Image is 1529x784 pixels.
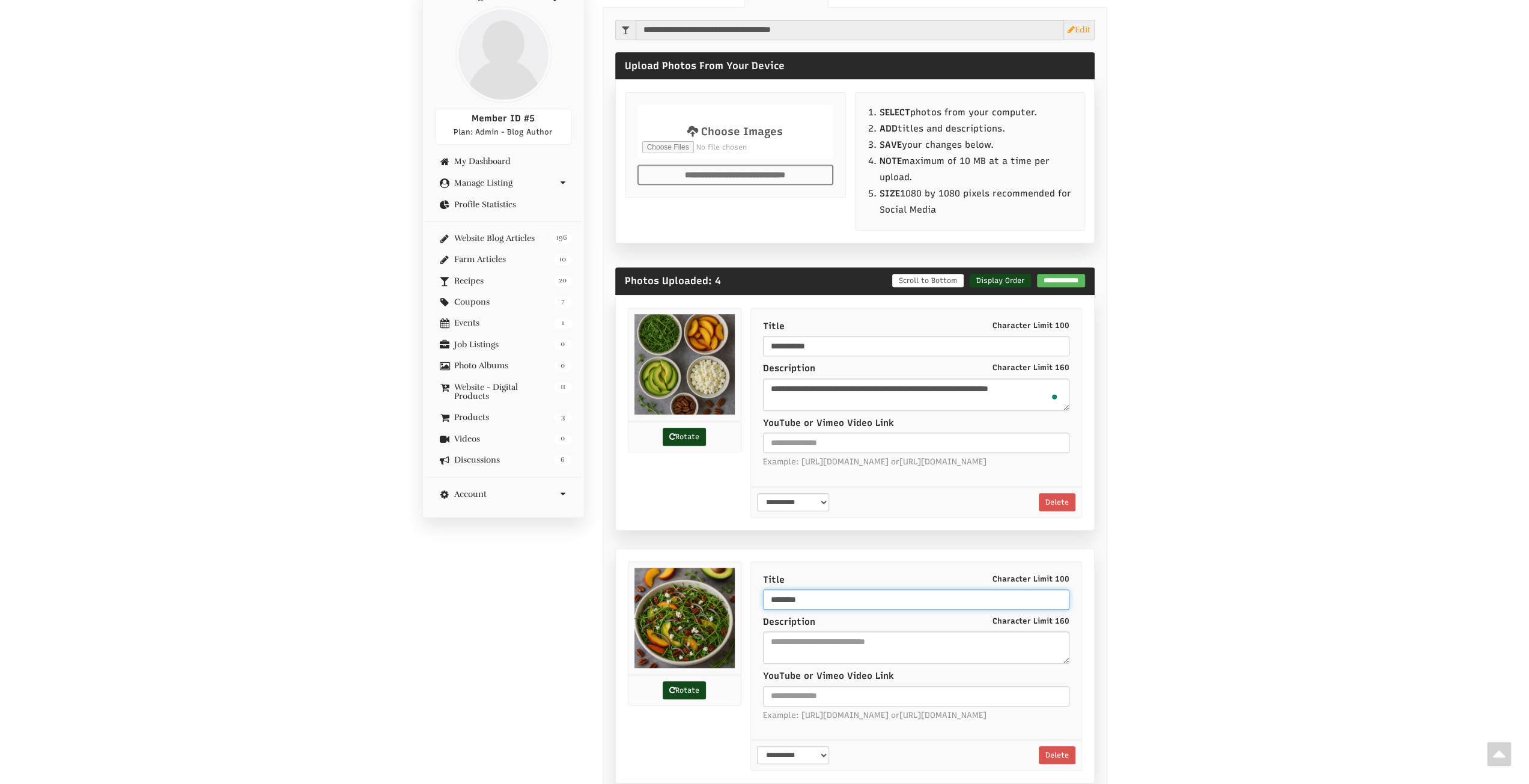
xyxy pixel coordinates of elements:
span: 0 [554,434,572,445]
a: Rotate [663,681,706,699]
span: 3 [554,412,572,423]
textarea: To enrich screen reader interactions, please activate Accessibility in Grammarly extension settings [763,378,1069,411]
a: Edit [1068,25,1090,35]
li: your changes below. [880,137,1072,153]
small: Character Limit 100 [992,574,1069,585]
span: Plan: Admin - Blog Author [454,127,553,136]
li: 1080 by 1080 pixels recommended for Social Media [880,186,1072,218]
span: 1 [554,318,572,329]
span: [URL][DOMAIN_NAME] [899,456,986,467]
a: Delete [1039,746,1075,764]
select: select-2 [757,746,829,764]
label: YouTube or Vimeo Video Link [763,417,894,430]
a: Manage Listing [435,178,572,187]
a: 20 Recipes [435,276,572,285]
strong: SIZE [880,188,900,199]
img: profile profile holder [455,7,552,103]
a: 10 Farm Articles [435,255,572,264]
span: Example: [URL][DOMAIN_NAME] or [763,710,1069,721]
label: Description [763,616,1069,628]
select: select-1 [757,493,829,511]
a: 0 Job Listings [435,340,572,349]
b: SELECT [880,107,910,118]
span: Member ID #5 [472,113,535,124]
label: Title [763,320,1069,333]
span: [URL][DOMAIN_NAME] [899,710,986,721]
label: Title [763,574,1069,586]
span: 196 [552,233,571,244]
span: 20 [554,276,572,287]
label: Description [763,362,1069,375]
li: titles and descriptions. [880,121,1072,137]
a: My Dashboard [435,157,572,166]
span: 10 [554,254,572,265]
a: 7 Coupons [435,297,572,306]
a: Scroll to Bottom [892,274,964,287]
a: Profile Statistics [435,200,572,209]
small: Character Limit 160 [992,616,1069,627]
label: YouTube or Vimeo Video Link [763,670,894,682]
a: 196 Website Blog Articles [435,234,572,243]
span: 7 [554,297,572,308]
a: Delete [1039,493,1075,511]
span: 6 [554,455,572,466]
small: Character Limit 160 [992,362,1069,373]
span: 11 [554,382,572,393]
li: photos from your computer. [880,105,1072,121]
a: Account [435,490,572,499]
b: NOTE [880,156,902,166]
a: 1 Events [435,318,572,327]
span: Photos Uploaded: 4 [625,275,721,287]
div: Upload Photos From Your Device [615,52,1095,80]
span: 0 [554,339,572,350]
a: Rotate [663,428,706,446]
b: SAVE [880,139,902,150]
small: Character Limit 100 [992,320,1069,331]
span: 0 [554,360,572,371]
a: 0 Videos [435,434,572,443]
a: 3 Products [435,413,572,422]
b: ADD [880,123,898,134]
a: 0 Photo Albums [435,361,572,370]
a: 11 Website - Digital Products [435,383,572,401]
li: maximum of 10 MB at a time per upload. [880,153,1072,186]
span: Example: [URL][DOMAIN_NAME] or [763,456,1069,467]
a: 6 Discussions [435,455,572,464]
a: Display Order [970,274,1031,287]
